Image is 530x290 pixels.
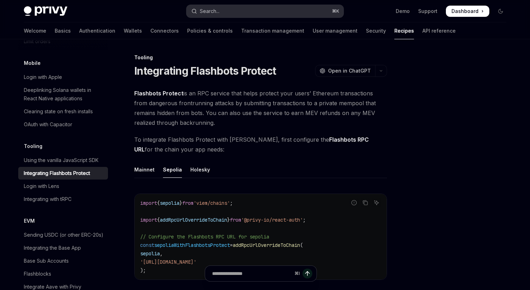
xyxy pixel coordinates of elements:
span: addRpcUrlOverrideToChain [233,242,300,248]
button: Open search [186,5,344,18]
a: OAuth with Capacitor [18,118,108,131]
a: Deeplinking Solana wallets in React Native applications [18,84,108,105]
div: Tooling [134,54,387,61]
span: from [182,200,193,206]
div: Integrating with tRPC [24,195,72,203]
button: Send message [303,269,312,278]
span: '[URL][DOMAIN_NAME]' [140,259,196,265]
span: ( [300,242,303,248]
span: addRpcUrlOverrideToChain [160,217,227,223]
a: Transaction management [241,22,304,39]
span: Dashboard [451,8,478,15]
button: Ask AI [372,198,381,207]
span: from [230,217,241,223]
button: Copy the contents from the code block [361,198,370,207]
div: Search... [200,7,219,15]
button: Report incorrect code [349,198,359,207]
span: } [227,217,230,223]
div: Mainnet [134,161,155,178]
a: User management [313,22,358,39]
div: Sending USDC (or other ERC-20s) [24,231,103,239]
a: Integrating with tRPC [18,193,108,205]
div: Login with Apple [24,73,62,81]
a: Policies & controls [187,22,233,39]
a: Clearing state on fresh installs [18,105,108,118]
a: Connectors [150,22,179,39]
span: const [140,242,154,248]
a: Login with Apple [18,71,108,83]
a: Wallets [124,22,142,39]
span: , [160,250,163,257]
div: Holesky [190,161,210,178]
span: } [179,200,182,206]
a: Security [366,22,386,39]
a: Basics [55,22,71,39]
h1: Integrating Flashbots Protect [134,65,276,77]
a: Using the vanilla JavaScript SDK [18,154,108,167]
div: Integrating the Base App [24,244,81,252]
h5: Mobile [24,59,41,67]
span: To integrate Flashbots Protect with [PERSON_NAME], first configure the for the chain your app needs: [134,135,387,154]
img: dark logo [24,6,67,16]
button: Open in ChatGPT [315,65,375,77]
a: Flashblocks [18,268,108,280]
div: Flashblocks [24,270,51,278]
a: Login with Lens [18,180,108,193]
div: Base Sub Accounts [24,257,69,265]
span: ⌘ K [332,8,339,14]
div: OAuth with Capacitor [24,120,72,129]
span: 'viem/chains' [193,200,230,206]
a: Recipes [394,22,414,39]
a: Demo [396,8,410,15]
h5: Tooling [24,142,42,150]
a: Authentication [79,22,115,39]
a: Support [418,8,437,15]
span: { [157,200,160,206]
div: Integrating Flashbots Protect [24,169,90,177]
span: sepolia [160,200,179,206]
a: Sending USDC (or other ERC-20s) [18,229,108,241]
span: sepoliaWithFlashbotsProtect [154,242,230,248]
div: Sepolia [163,161,182,178]
a: Flashbots Protect [134,90,183,97]
div: Using the vanilla JavaScript SDK [24,156,98,164]
input: Ask a question... [212,266,292,281]
a: Dashboard [446,6,489,17]
span: { [157,217,160,223]
span: sepolia [140,250,160,257]
span: import [140,217,157,223]
h5: EVM [24,217,35,225]
a: Welcome [24,22,46,39]
span: Open in ChatGPT [328,67,371,74]
div: Deeplinking Solana wallets in React Native applications [24,86,104,103]
a: Base Sub Accounts [18,255,108,267]
a: Integrating the Base App [18,242,108,254]
span: is an RPC service that helps protect your users’ Ethereum transactions from dangerous frontrunnin... [134,88,387,128]
div: Login with Lens [24,182,59,190]
button: Toggle dark mode [495,6,506,17]
div: Clearing state on fresh installs [24,107,93,116]
span: ; [230,200,233,206]
a: API reference [422,22,456,39]
span: import [140,200,157,206]
span: '@privy-io/react-auth' [241,217,303,223]
span: ; [303,217,306,223]
span: // Configure the Flashbots RPC URL for sepolia [140,234,269,240]
span: = [230,242,233,248]
a: Integrating Flashbots Protect [18,167,108,180]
